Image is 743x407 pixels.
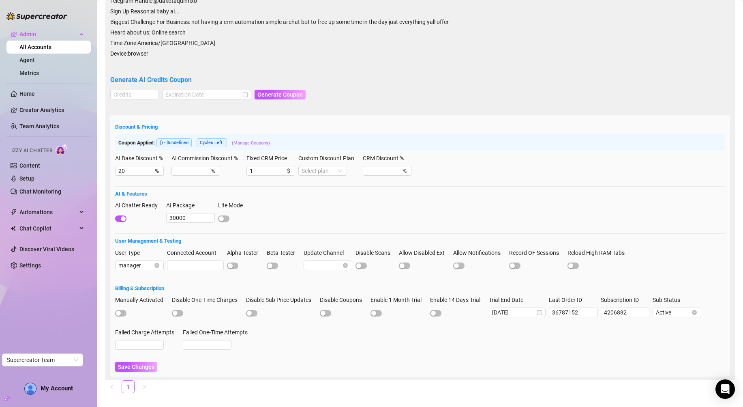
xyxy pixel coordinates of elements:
[19,222,77,235] span: Chat Copilot
[154,263,159,268] span: close-circle
[430,310,441,317] button: Enable 14 Days Trial
[183,328,253,337] label: Failed One-Time Attempts
[115,362,157,372] button: Save Changes
[171,154,243,163] label: AI Commission Discount %
[11,226,16,231] img: Chat Copilot
[115,284,725,293] h5: Billing & Subscription
[363,154,409,163] label: CRM Discount %
[166,201,200,210] label: AI Package
[267,248,300,257] label: Beta Tester
[509,263,520,269] button: Record OF Sessions
[165,90,241,99] input: Expiration Date
[115,201,163,210] label: AI Chatter Ready
[250,166,285,175] input: Fixed CRM Price
[105,380,118,393] li: Previous Page
[549,295,587,304] label: Last Order ID
[246,295,317,304] label: Disable Sub Price Updates
[183,340,231,349] input: Failed One-Time Attempts
[509,248,564,257] label: Record OF Sessions
[399,263,410,269] button: Allow Disabled Ext
[172,310,183,317] button: Disable One-Time Charges
[19,262,41,269] a: Settings
[118,166,153,175] input: AI Base Discount %
[115,123,725,131] h5: Discount & Pricing
[355,248,396,257] label: Disable Scans
[115,295,169,304] label: Manually Activated
[601,295,644,304] label: Subscription ID
[175,166,210,175] input: AI Commission Discount %
[138,380,151,393] button: right
[115,310,126,317] button: Manually Activated
[25,383,36,394] img: AD_cMMTxCeTpmN1d5MnKJ1j-_uXZCpTKapSSqNGg4PyXtR_tCW7gZXTNmFz2tpVv9LSyNV7ff1CaS4f4q0HLYKULQOwoM5GQR...
[19,206,77,219] span: Automations
[567,263,579,269] button: Reload High RAM Tabs
[138,380,151,393] li: Next Page
[257,91,303,98] span: Generate Coupon
[19,175,34,182] a: Setup
[115,190,725,198] h5: AI & Features
[6,12,67,20] img: logo-BBDzfeDw.svg
[110,75,730,85] h5: Generate AI Credits Coupon
[19,188,61,195] a: Chat Monitoring
[692,310,697,315] span: close-circle
[116,340,163,349] input: Failed Charge Attempts
[122,381,134,393] a: 1
[19,70,39,76] a: Metrics
[167,248,222,257] label: Connected Account
[366,166,401,175] input: CRM Discount %
[118,364,154,370] span: Save Changes
[227,248,263,257] label: Alpha Tester
[653,295,685,304] label: Sub Status
[218,215,229,222] button: Lite Mode
[105,380,118,393] button: left
[167,261,224,270] input: Connected Account
[142,384,147,389] span: right
[232,140,270,146] a: (Manage Coupons)
[453,263,465,269] button: Allow Notifications
[115,237,725,245] h5: User Management & Testing
[255,90,306,99] button: Generate Coupon
[109,384,114,389] span: left
[122,380,135,393] li: 1
[110,8,180,15] span: Sign Up Reason: ai baby ai...
[19,57,35,63] a: Agent
[56,144,68,155] img: AI Chatter
[19,103,84,116] a: Creator Analytics
[19,28,77,41] span: Admin
[118,261,161,270] span: manager
[715,379,735,399] div: Open Intercom Messenger
[11,209,17,215] span: thunderbolt
[110,40,215,46] span: Time Zone: America/[GEOGRAPHIC_DATA]
[19,162,40,169] a: Content
[197,138,227,147] span: Cycles Left:
[41,385,73,392] span: My Account
[19,246,74,252] a: Discover Viral Videos
[492,308,535,317] input: Trial End Date
[355,263,367,269] button: Disable Scans
[549,308,597,317] input: Last Order ID
[320,295,367,304] label: Disable Coupons
[246,310,257,317] button: Disable Sub Price Updates
[110,50,148,57] span: Device: browser
[304,248,349,257] label: Update Channel
[298,154,360,163] label: Custom Discount Plan
[19,44,51,50] a: All Accounts
[166,213,215,223] input: AI Package
[110,19,449,25] span: Biggest Challenge For Business: not having a crm automation simple ai chat bot to free up some ti...
[11,147,52,155] span: Izzy AI Chatter
[19,90,35,97] a: Home
[227,263,238,269] button: Alpha Tester
[370,295,427,304] label: Enable 1 Month Trial
[115,328,180,337] label: Failed Charge Attempts
[370,310,382,317] button: Enable 1 Month Trial
[118,140,155,146] span: Coupon Applied:
[156,138,192,147] span: ( ) - $undefined
[246,154,292,163] label: Fixed CRM Price
[110,29,186,36] span: Heard about us: Online search
[218,201,248,210] label: Lite Mode
[567,248,630,257] label: Reload High RAM Tabs
[4,396,10,401] span: build
[489,295,529,304] label: Trial End Date
[11,31,17,37] span: crown
[430,295,486,304] label: Enable 14 Days Trial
